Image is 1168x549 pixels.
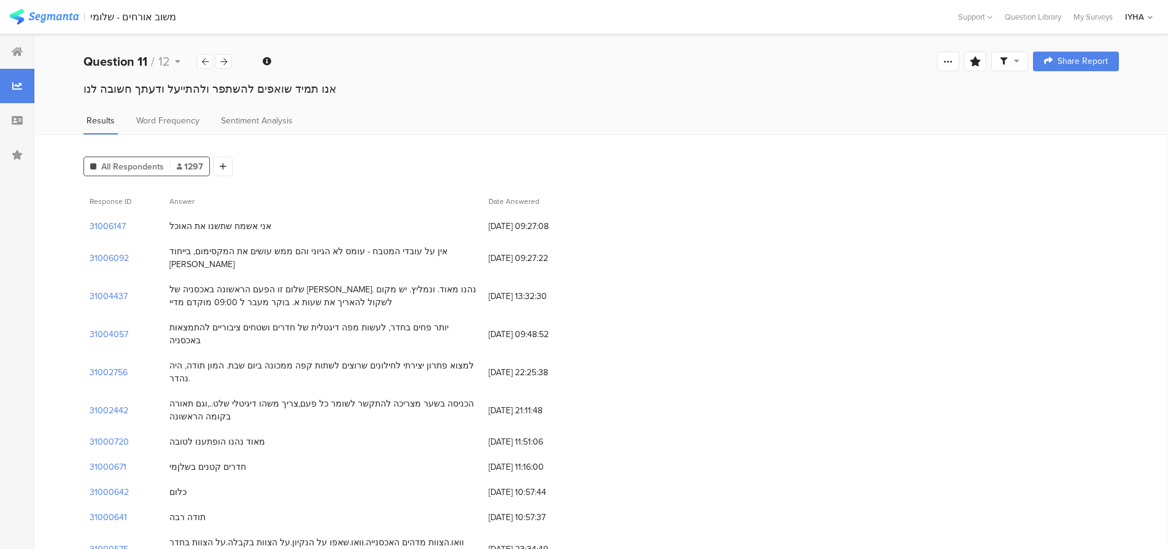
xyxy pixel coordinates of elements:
[489,328,587,341] span: [DATE] 09:48:52
[221,114,293,127] span: Sentiment Analysis
[90,486,129,499] section: 31000642
[1058,57,1108,66] span: Share Report
[83,10,85,24] div: |
[1067,11,1119,23] a: My Surveys
[90,435,129,448] section: 31000720
[83,52,147,71] b: Question 11
[489,461,587,473] span: [DATE] 11:16:00
[169,321,476,347] div: יותר פחים בחדר, לעשות מפה דיגטלית של חדרים ושטחים ציבוריים להתמצאות באכסניה
[90,252,129,265] section: 31006092
[489,252,587,265] span: [DATE] 09:27:22
[90,290,128,303] section: 31004437
[489,486,587,499] span: [DATE] 10:57:44
[9,9,79,25] img: segmanta logo
[169,461,246,473] div: חדרים קטנים בשלןמי
[489,435,587,448] span: [DATE] 11:51:06
[169,359,476,385] div: למצוא פתרון יצירתי לחילונים שרוצים לשתות קפה ממכונה ביום שבת. המון תודה, היה נהדר.
[177,160,203,173] span: 1297
[169,397,476,423] div: הכניסה בשער מצריכה להתקשר לשומר כל פעם,צריך משהו דיגיטלי שלט..,וגם תאורה בקומה הראשונה
[158,52,170,71] span: 12
[90,11,176,23] div: משוב אורחים - שלומי
[90,366,128,379] section: 31002756
[90,461,126,473] section: 31000671
[90,220,126,233] section: 31006147
[958,7,992,26] div: Support
[489,511,587,524] span: [DATE] 10:57:37
[489,366,587,379] span: [DATE] 22:25:38
[90,196,131,207] span: Response ID
[83,81,1119,97] div: אנו תמיד שואפים להשתפר ולהתייעל ודעתך חשובה לנו
[90,511,127,524] section: 31000641
[169,245,476,271] div: אין על עובדי המטבח - עומס לא הגיוני והם ממש עושים את המקסימום, בייחוד [PERSON_NAME]
[489,196,540,207] span: Date Answered
[999,11,1067,23] a: Question Library
[169,196,195,207] span: Answer
[87,114,115,127] span: Results
[136,114,199,127] span: Word Frequency
[489,404,587,417] span: [DATE] 21:11:48
[151,52,155,71] span: /
[90,404,128,417] section: 31002442
[169,511,206,524] div: תודה רבה
[169,486,187,499] div: כלום
[169,283,476,309] div: שלום זו הפעם הראשונה באכסניה של [PERSON_NAME]. נהנו מאוד. ונמליץ. יש מקום לשקול להאריך את שעות א....
[101,160,164,173] span: All Respondents
[489,290,587,303] span: [DATE] 13:32:30
[169,220,271,233] div: אני אשמח שתשנו את האוכל
[90,328,128,341] section: 31004057
[1125,11,1144,23] div: IYHA
[489,220,587,233] span: [DATE] 09:27:08
[169,435,265,448] div: מאוד נהנו הופתענו לטובה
